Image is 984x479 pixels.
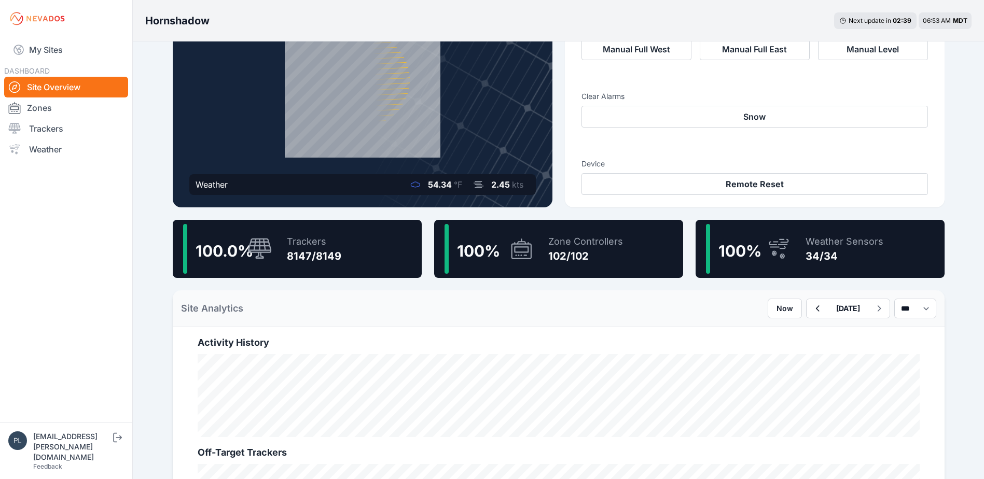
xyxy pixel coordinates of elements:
[806,234,883,249] div: Weather Sensors
[700,38,810,60] button: Manual Full East
[828,299,868,318] button: [DATE]
[4,37,128,62] a: My Sites
[4,77,128,97] a: Site Overview
[581,173,928,195] button: Remote Reset
[548,234,623,249] div: Zone Controllers
[696,220,945,278] a: 100%Weather Sensors34/34
[454,179,462,190] span: °F
[198,445,920,460] h2: Off-Target Trackers
[4,118,128,139] a: Trackers
[923,17,951,24] span: 06:53 AM
[196,178,228,191] div: Weather
[4,139,128,160] a: Weather
[287,234,341,249] div: Trackers
[145,13,210,28] h3: Hornshadow
[491,179,510,190] span: 2.45
[198,335,920,350] h2: Activity History
[818,38,928,60] button: Manual Level
[4,97,128,118] a: Zones
[33,462,62,470] a: Feedback
[457,242,500,260] span: 100 %
[8,10,66,27] img: Nevados
[581,159,928,169] h3: Device
[181,301,243,316] h2: Site Analytics
[4,66,50,75] span: DASHBOARD
[196,242,253,260] span: 100.0 %
[33,431,111,462] div: [EMAIL_ADDRESS][PERSON_NAME][DOMAIN_NAME]
[581,91,928,102] h3: Clear Alarms
[806,249,883,263] div: 34/34
[287,249,341,263] div: 8147/8149
[581,38,691,60] button: Manual Full West
[428,179,452,190] span: 54.34
[8,431,27,450] img: plsmith@sundt.com
[145,7,210,34] nav: Breadcrumb
[893,17,911,25] div: 02 : 39
[434,220,683,278] a: 100%Zone Controllers102/102
[953,17,967,24] span: MDT
[512,179,523,190] span: kts
[173,220,422,278] a: 100.0%Trackers8147/8149
[768,299,802,318] button: Now
[718,242,761,260] span: 100 %
[548,249,623,263] div: 102/102
[581,106,928,128] button: Snow
[849,17,891,24] span: Next update in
